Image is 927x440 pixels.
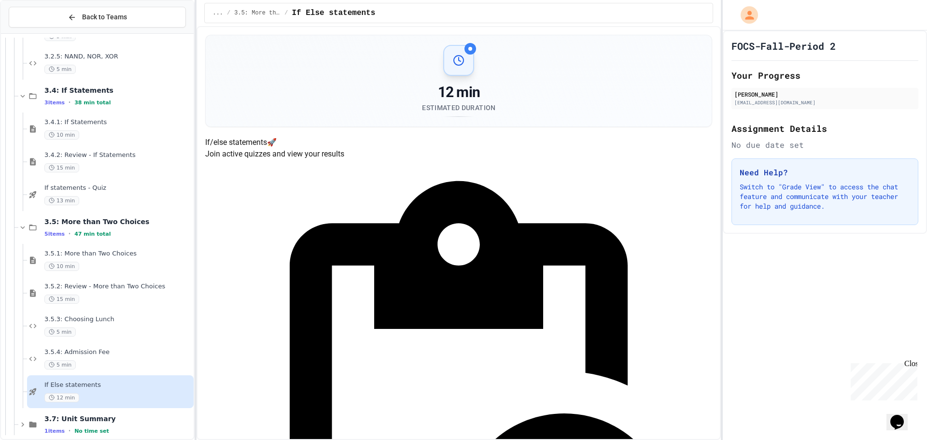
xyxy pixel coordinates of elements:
[422,103,495,113] div: Estimated Duration
[4,4,67,61] div: Chat with us now!Close
[422,84,495,101] div: 12 min
[69,230,70,238] span: •
[44,86,192,95] span: 3.4: If Statements
[44,130,79,140] span: 10 min
[74,99,111,106] span: 38 min total
[44,118,192,127] span: 3.4.1: If Statements
[734,90,915,99] div: [PERSON_NAME]
[44,196,79,205] span: 13 min
[44,360,76,369] span: 5 min
[886,401,917,430] iframe: chat widget
[44,428,65,434] span: 1 items
[69,427,70,435] span: •
[44,151,192,159] span: 3.4.2: Review - If Statements
[731,39,836,53] h1: FOCS-Fall-Period 2
[734,99,915,106] div: [EMAIL_ADDRESS][DOMAIN_NAME]
[234,9,281,17] span: 3.5: More than Two Choices
[44,250,192,258] span: 3.5.1: More than Two Choices
[44,414,192,423] span: 3.7: Unit Summary
[74,231,111,237] span: 47 min total
[74,428,109,434] span: No time set
[740,167,910,178] h3: Need Help?
[44,283,192,291] span: 3.5.2: Review - More than Two Choices
[284,9,288,17] span: /
[227,9,230,17] span: /
[44,217,192,226] span: 3.5: More than Two Choices
[44,99,65,106] span: 3 items
[730,4,760,26] div: My Account
[44,53,192,61] span: 3.2.5: NAND, NOR, XOR
[847,359,917,400] iframe: chat widget
[292,7,375,19] span: If Else statements
[731,69,918,82] h2: Your Progress
[44,231,65,237] span: 5 items
[44,163,79,172] span: 15 min
[44,381,192,389] span: If Else statements
[44,315,192,324] span: 3.5.3: Choosing Lunch
[44,327,76,337] span: 5 min
[205,137,712,148] h4: If/else statements 🚀
[205,148,712,160] p: Join active quizzes and view your results
[44,65,76,74] span: 5 min
[44,184,192,192] span: If statements - Quiz
[212,9,223,17] span: ...
[44,393,79,402] span: 12 min
[44,262,79,271] span: 10 min
[69,99,70,106] span: •
[731,139,918,151] div: No due date set
[82,12,127,22] span: Back to Teams
[9,7,186,28] button: Back to Teams
[44,348,192,356] span: 3.5.4: Admission Fee
[740,182,910,211] p: Switch to "Grade View" to access the chat feature and communicate with your teacher for help and ...
[731,122,918,135] h2: Assignment Details
[44,295,79,304] span: 15 min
